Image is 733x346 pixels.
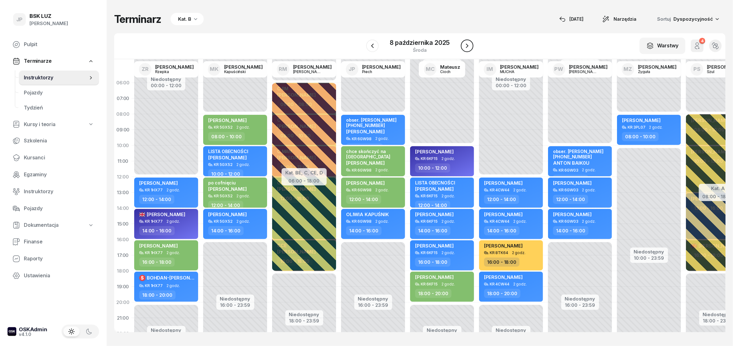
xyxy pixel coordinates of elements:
div: LISTA OBECNOŚCI [415,180,455,185]
div: KR 6KF15 [421,157,438,161]
div: KR 5GX52 [214,125,233,129]
span: 2 godz. [441,282,455,286]
a: Kursanci [8,150,99,165]
button: Kat. BE, C, CE, D06:00 - 18:00 [285,169,323,184]
div: 08:00 [114,106,132,122]
div: MUCHA [500,70,530,74]
a: RM[PERSON_NAME][PERSON_NAME] [272,61,337,77]
span: [PERSON_NAME] [346,180,385,186]
div: 10:00 - 12:00 [346,175,381,184]
span: 2 godz. [582,188,596,192]
span: 2 godz. [441,219,455,224]
a: Instruktorzy [8,184,99,199]
a: MZ[PERSON_NAME]Zyguła [617,61,682,77]
span: [PERSON_NAME] [484,211,523,217]
span: 2 godz. [236,162,250,167]
a: Szkolenia [8,133,99,148]
button: Narzędzia [597,13,642,25]
div: KR 1HX77 [145,219,163,223]
span: Pulpit [24,40,94,49]
div: 10:00 [114,138,132,153]
div: KR 6GW98 [352,219,372,223]
div: Niedostępny [496,328,527,333]
button: Warstwy [640,38,685,54]
span: Instruktorzy [24,188,94,196]
div: 16:00 [114,232,132,248]
span: Dokumentacja [24,221,59,229]
span: [PERSON_NAME] [415,274,454,280]
div: 16:00 - 18:00 [139,258,175,267]
span: Kursanci [24,154,94,162]
div: Piech [362,70,392,74]
div: 14:00 - 16:00 [208,226,244,235]
div: KR 8TK64 [490,251,508,255]
span: JP [16,17,23,22]
div: KR 6GW98 [352,188,372,192]
div: 10:00 - 12:00 [553,175,588,184]
span: [PERSON_NAME] [208,155,247,161]
h1: Terminarz [114,13,161,25]
span: 2 godz. [375,219,389,224]
span: [PERSON_NAME] [484,243,523,249]
div: 12:00 - 14:00 [139,195,174,204]
div: 18:00 [114,263,132,279]
div: 00:00 - 12:00 [151,82,182,88]
div: 18:00 - 20:00 [484,289,520,298]
span: [PERSON_NAME] [139,243,178,249]
div: Niedostępny [151,328,182,333]
div: KR 6GW03 [559,219,578,223]
div: [PERSON_NAME] [500,65,539,69]
div: KR 1HX77 [145,284,163,288]
div: 12:00 - 14:00 [484,195,519,204]
div: 14:00 - 16:00 [139,226,175,235]
a: Terminarze [8,54,99,68]
span: [PERSON_NAME] [346,160,385,166]
span: 2 godz. [166,284,180,288]
a: Finanse [8,234,99,249]
div: 8 października 2025 [390,40,450,46]
div: KR 6GW03 [559,168,578,172]
a: ZR[PERSON_NAME]Rzepka [134,61,199,77]
span: Tydzień [24,104,94,112]
span: [PERSON_NAME] [622,117,661,123]
span: [PERSON_NAME] [484,274,523,280]
div: 06:00 - 18:00 [285,177,323,184]
div: 18:00 - 20:00 [139,290,176,300]
span: [PERSON_NAME] [139,211,185,217]
span: 2 godz. [513,188,527,192]
span: Pojazdy [24,89,94,97]
a: MCMateuszCioch [419,61,465,77]
span: JP [349,67,355,72]
a: Pojazdy [19,85,99,100]
div: Niedostępny [634,249,664,254]
a: PW[PERSON_NAME][PERSON_NAME] [548,61,613,77]
a: JP[PERSON_NAME]Piech [341,61,406,77]
span: IM [487,67,493,72]
span: 2 godz. [441,157,455,161]
div: 20:00 [114,295,132,310]
div: [PERSON_NAME] [224,65,263,69]
div: KR 1HX77 [145,251,163,255]
div: 12:00 - 14:00 [208,201,243,210]
div: 14:00 [114,200,132,216]
div: LISTA OBECNOŚCI [208,149,248,154]
div: KR 5GX52 [214,219,233,223]
div: [PERSON_NAME] [29,19,68,28]
div: 14:00 - 16:00 [553,226,588,235]
div: KR 4CW44 [490,188,509,192]
span: MK [210,67,219,72]
a: IM[PERSON_NAME]MUCHA [479,61,544,77]
div: KR 6KF15 [421,194,438,198]
span: 2 godz. [236,219,250,224]
span: 2 godz. [166,219,180,224]
a: Tydzień [19,100,99,115]
div: środa [390,48,450,52]
button: Sortuj Dyspozycyjność [650,13,725,26]
span: [PERSON_NAME] [208,186,247,192]
a: Raporty [8,251,99,266]
button: Niedostępny16:00 - 23:59 [565,295,595,309]
span: [PERSON_NAME] [553,180,592,186]
a: Ustawienia [8,268,99,283]
span: [PERSON_NAME] [415,211,454,217]
div: Rzepka [155,70,185,74]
